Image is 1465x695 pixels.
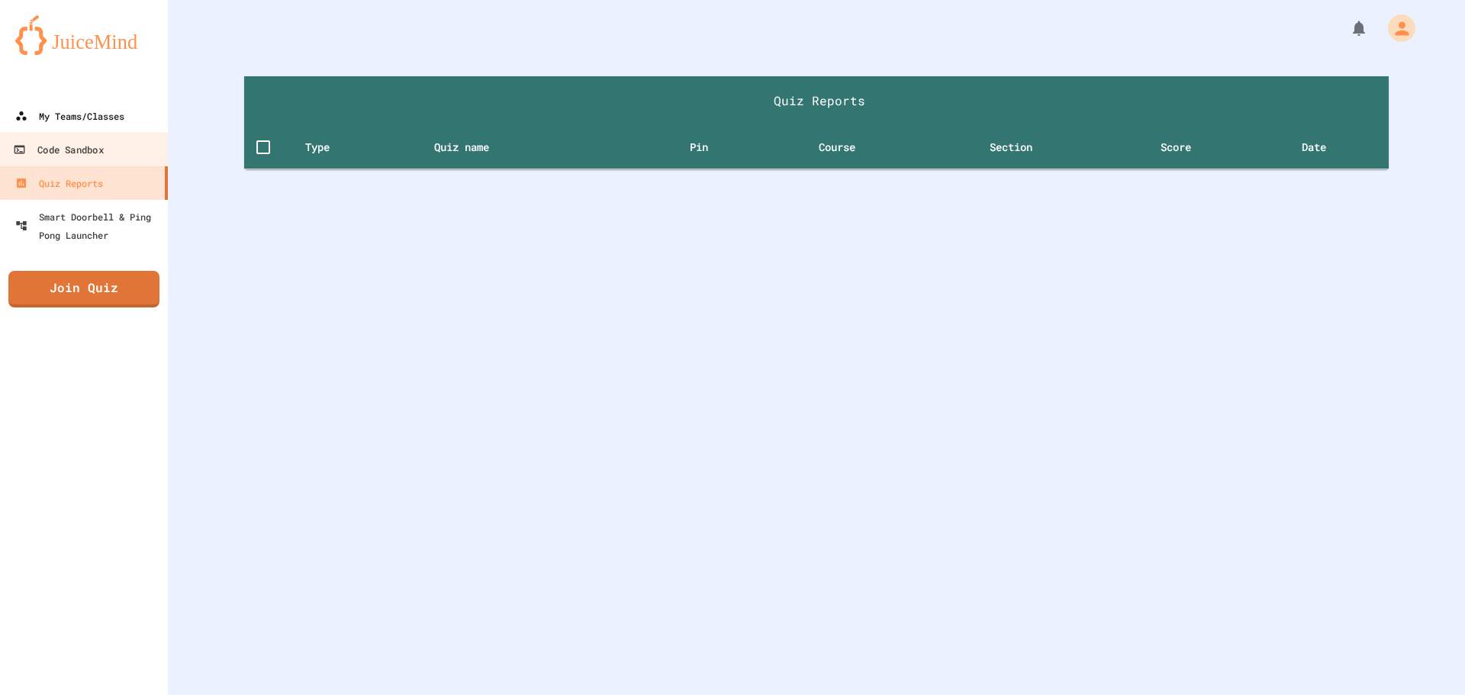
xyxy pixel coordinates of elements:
span: Course [819,138,875,156]
span: Type [305,138,349,156]
div: My Teams/Classes [15,107,124,125]
img: logo-orange.svg [15,15,153,55]
a: Join Quiz [8,271,159,307]
span: Date [1302,138,1346,156]
h1: Quiz Reports [256,92,1383,110]
span: Pin [690,138,728,156]
div: Quiz Reports [15,174,103,192]
div: Smart Doorbell & Ping Pong Launcher [15,208,162,244]
span: Score [1161,138,1211,156]
div: My Account [1372,11,1419,46]
span: Section [990,138,1052,156]
div: Code Sandbox [13,140,103,159]
span: Quiz name [434,138,509,156]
